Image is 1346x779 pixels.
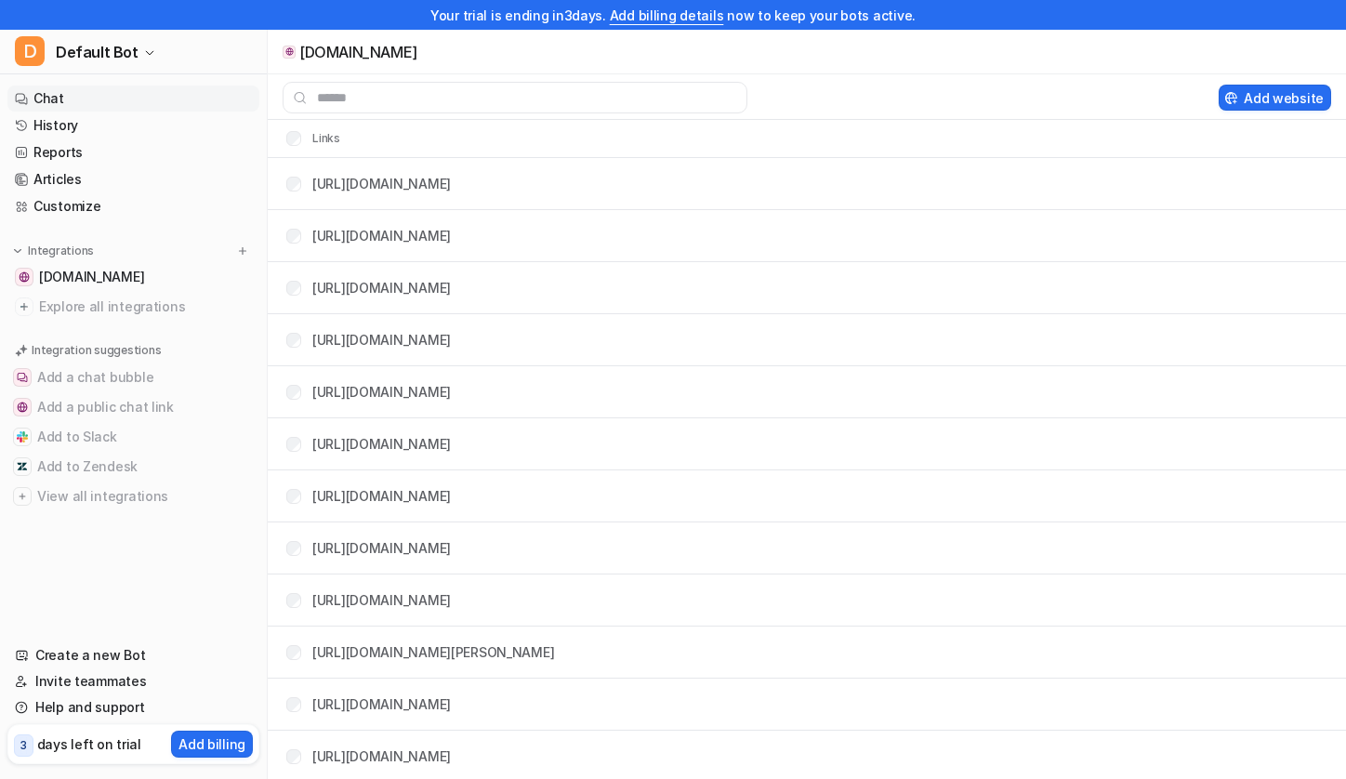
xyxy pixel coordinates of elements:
a: Add billing details [610,7,724,23]
a: History [7,112,259,139]
a: [URL][DOMAIN_NAME] [312,592,451,608]
button: Add a chat bubbleAdd a chat bubble [7,363,259,392]
p: Integrations [28,244,94,258]
a: [URL][DOMAIN_NAME] [312,280,451,296]
a: [URL][DOMAIN_NAME] [312,696,451,712]
button: Add a public chat linkAdd a public chat link [7,392,259,422]
a: Create a new Bot [7,642,259,668]
img: menu_add.svg [236,244,249,257]
span: Default Bot [56,39,139,65]
a: [URL][DOMAIN_NAME] [312,228,451,244]
a: Explore all integrations [7,294,259,320]
p: 3 [20,737,27,754]
a: Customize [7,193,259,219]
img: faq.green-got.com [19,271,30,283]
img: faq.green-got.com icon [285,47,294,56]
span: D [15,36,45,66]
a: Articles [7,166,259,192]
img: Add a chat bubble [17,372,28,383]
a: [URL][DOMAIN_NAME] [312,384,451,400]
a: Chat [7,86,259,112]
button: Integrations [7,242,99,260]
img: Add to Slack [17,431,28,442]
th: Links [271,127,341,150]
span: Explore all integrations [39,292,252,322]
p: [DOMAIN_NAME] [299,43,417,61]
a: [URL][DOMAIN_NAME] [312,488,451,504]
button: View all integrationsView all integrations [7,482,259,511]
p: days left on trial [37,734,141,754]
a: faq.green-got.com[DOMAIN_NAME] [7,264,259,290]
a: [URL][DOMAIN_NAME][PERSON_NAME] [312,644,554,660]
a: [URL][DOMAIN_NAME] [312,176,451,191]
button: Add to SlackAdd to Slack [7,422,259,452]
a: [URL][DOMAIN_NAME] [312,748,451,764]
img: explore all integrations [15,297,33,316]
p: Integration suggestions [32,342,161,359]
button: Add website [1219,85,1331,111]
p: Add billing [178,734,245,754]
button: Add billing [171,731,253,758]
button: Add to ZendeskAdd to Zendesk [7,452,259,482]
a: Help and support [7,694,259,720]
a: Invite teammates [7,668,259,694]
a: [URL][DOMAIN_NAME] [312,332,451,348]
img: Add a public chat link [17,402,28,413]
img: View all integrations [17,491,28,502]
a: [URL][DOMAIN_NAME] [312,436,451,452]
span: [DOMAIN_NAME] [39,268,144,286]
img: expand menu [11,244,24,257]
a: Reports [7,139,259,165]
a: [URL][DOMAIN_NAME] [312,540,451,556]
img: Add to Zendesk [17,461,28,472]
